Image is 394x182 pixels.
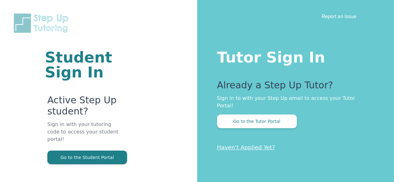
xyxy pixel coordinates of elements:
[47,151,127,164] button: Go to the Student Portal
[217,114,297,128] button: Go to the Tutor Portal
[217,144,275,151] a: Haven't Applied Yet?
[12,12,72,34] img: Step Up Tutoring horizontal logo
[47,95,122,121] p: Active Step Up student?
[217,47,369,65] h1: Tutor Sign In
[217,118,297,124] a: Go to the Tutor Portal
[45,50,122,80] h1: Student Sign In
[47,154,127,160] a: Go to the Student Portal
[322,13,356,19] a: Report an Issue
[217,80,369,95] p: Already a Step Up Tutor?
[47,121,122,151] p: Sign in with your tutoring code to access your student portal!
[217,95,369,110] p: Sign in to with your Step Up email to access your Tutor Portal!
